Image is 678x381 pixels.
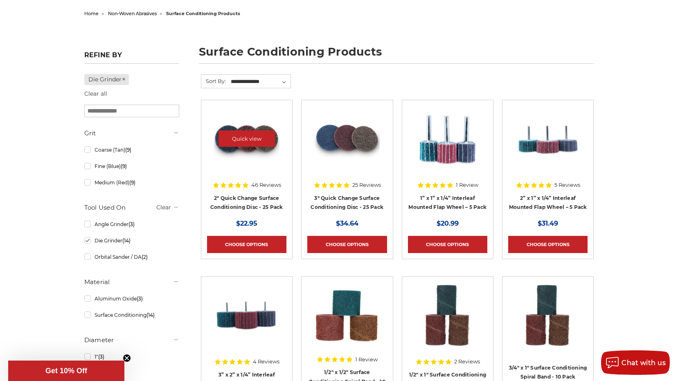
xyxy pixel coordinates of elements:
span: (14) [122,238,131,244]
span: (2) [142,254,148,260]
span: 1 Review [355,357,378,362]
a: Clear [156,204,171,211]
img: 2” x 1” x 1/4” Interleaf Mounted Flap Wheel – 5 Pack [515,106,581,171]
a: Choose Options [207,236,286,253]
span: 25 Reviews [352,182,381,188]
a: Fine (Blue) [84,159,179,173]
label: Sort By: [201,75,226,87]
div: Get 10% OffClose teaser [8,361,124,381]
h5: Refine by [84,51,179,64]
span: (3) [128,221,135,227]
img: 1” x 1” x 1/4” Interleaf Mounted Flap Wheel – 5 Pack [415,106,480,171]
span: 1 Review [456,182,478,188]
img: 1/2" x 1/2" Scotch Brite Spiral Band [314,282,380,348]
a: home [84,11,99,16]
span: (9) [121,163,127,169]
img: 3/4" x 1" Scotch Brite Spiral Band [515,282,581,348]
a: 3-inch surface conditioning quick change disc by Black Hawk Abrasives [307,106,387,185]
a: 1/2" x 1/2" Scotch Brite Spiral Band [307,282,387,362]
img: 1/2" x 1" Scotch Brite Spiral Band [415,282,480,348]
img: Black Hawk Abrasives 2 inch quick change disc for surface preparation on metals [214,106,279,171]
a: 2” x 1” x 1/4” Interleaf Mounted Flap Wheel – 5 Pack [508,106,588,185]
a: Angle Grinder [84,217,179,231]
a: Surface Conditioning [84,308,179,322]
select: Sort By: [230,76,291,88]
a: Clear all [84,90,107,97]
button: Close teaser [123,354,131,362]
span: $34.64 [336,220,358,227]
span: Get 10% Off [45,367,87,375]
a: 2” x 1” x 1/4” Interleaf Mounted Flap Wheel – 5 Pack [509,195,587,211]
a: Quick view [218,130,275,147]
span: 46 Reviews [251,182,281,188]
a: Choose Options [508,236,588,253]
span: $31.49 [538,220,558,227]
span: (3) [137,296,143,302]
span: 2 Reviews [454,359,480,364]
span: Chat with us [622,359,666,367]
h5: Grit [84,128,179,138]
span: $20.99 [437,220,459,227]
span: 5 Reviews [554,182,580,188]
h1: surface conditioning products [199,46,594,64]
span: (14) [146,312,155,318]
a: Choose Options [307,236,387,253]
h5: Diameter [84,335,179,345]
a: Coarse (Tan) [84,143,179,157]
span: surface conditioning products [166,11,240,16]
a: Aluminum Oxide [84,291,179,306]
a: 1” x 1” x 1/4” Interleaf Mounted Flap Wheel – 5 Pack [408,195,487,211]
span: 4 Reviews [253,359,279,364]
a: 1" [84,350,179,364]
a: 3" Quick Change Surface Conditioning Disc - 25 Pack [311,195,383,211]
h5: Tool Used On [84,203,179,213]
a: Die Grinder [84,74,129,85]
a: 1” x 1” x 1/4” Interleaf Mounted Flap Wheel – 5 Pack [408,106,487,185]
span: (3) [98,354,104,360]
a: 2" Quick Change Surface Conditioning Disc - 25 Pack [210,195,283,211]
a: 1-1/2" [84,366,179,380]
a: non-woven abrasives [108,11,157,16]
a: 3” x 2” x 1/4” Interleaf Mounted Flap Wheel – 5 Pack [207,282,286,362]
span: $22.95 [236,220,257,227]
a: Choose Options [408,236,487,253]
a: Medium (Red) [84,175,179,190]
a: Die Grinder [84,233,179,248]
img: 3” x 2” x 1/4” Interleaf Mounted Flap Wheel – 5 Pack [214,282,279,348]
button: Chat with us [601,350,670,375]
a: 3/4" x 1" Surface Conditioning Spiral Band - 10 Pack [509,365,587,380]
span: (9) [129,179,135,186]
a: Black Hawk Abrasives 2 inch quick change disc for surface preparation on metals [207,106,286,185]
a: 1/2" x 1" Scotch Brite Spiral Band [408,282,487,362]
a: Orbital Sander / DA [84,250,179,264]
img: 3-inch surface conditioning quick change disc by Black Hawk Abrasives [314,106,380,171]
span: (9) [125,147,131,153]
h5: Material [84,277,179,287]
a: 3/4" x 1" Scotch Brite Spiral Band [508,282,588,362]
